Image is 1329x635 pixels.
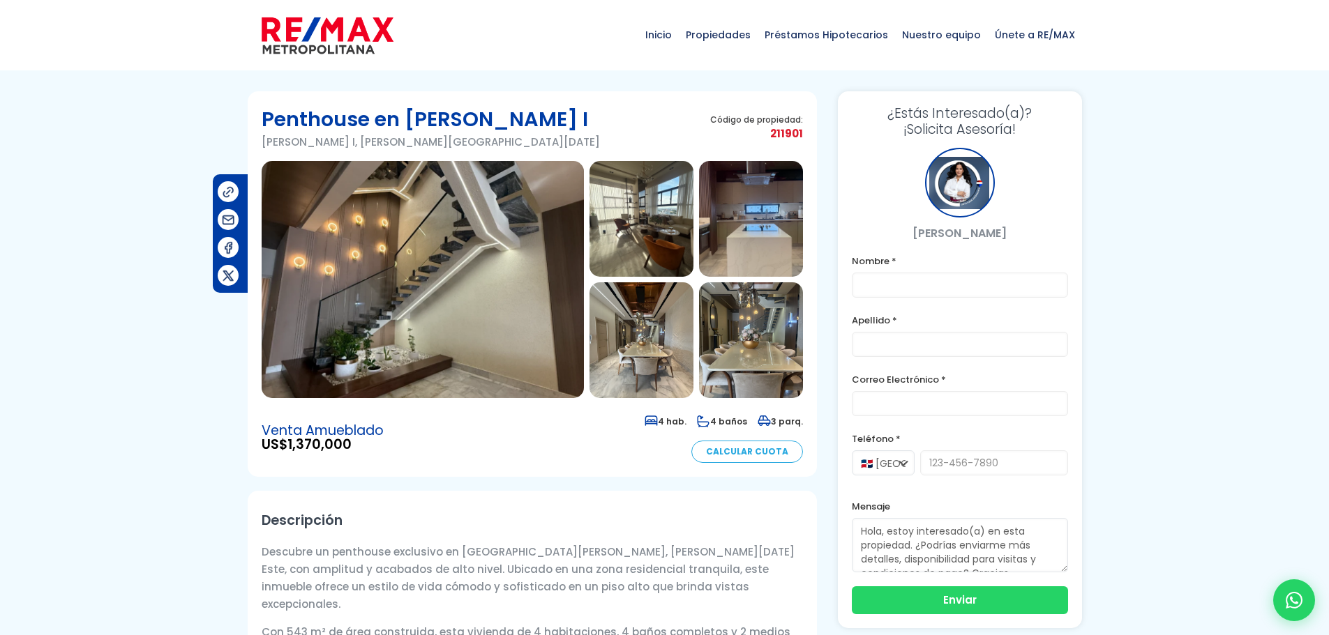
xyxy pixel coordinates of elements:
textarea: Hola, estoy interesado(a) en esta propiedad. ¿Podrías enviarme más detalles, disponibilidad para ... [852,518,1068,572]
p: [PERSON_NAME] [852,224,1068,242]
span: 211901 [710,125,803,142]
span: Propiedades [679,14,758,56]
h1: Penthouse en [PERSON_NAME] I [262,105,600,133]
p: [PERSON_NAME] I, [PERSON_NAME][GEOGRAPHIC_DATA][DATE] [262,133,600,151]
img: Compartir [221,185,236,199]
label: Teléfono * [852,430,1068,447]
span: Únete a RE/MAX [988,14,1082,56]
label: Nombre * [852,252,1068,270]
h3: ¡Solicita Asesoría! [852,105,1068,137]
label: Mensaje [852,498,1068,515]
a: Calcular Cuota [691,441,803,463]
img: Compartir [221,268,236,283]
img: Compartir [221,213,236,227]
label: Apellido * [852,312,1068,329]
span: 4 hab. [645,415,686,427]
p: Descubre un penthouse exclusivo en [GEOGRAPHIC_DATA][PERSON_NAME], [PERSON_NAME][DATE] Este, con ... [262,543,803,613]
label: Correo Electrónico * [852,371,1068,388]
span: 3 parq. [758,415,803,427]
img: Penthouse en Alma Rosa I [699,161,803,277]
button: Enviar [852,586,1068,614]
input: 123-456-7890 [920,450,1068,475]
span: Inicio [638,14,679,56]
span: Código de propiedad: [710,114,803,125]
img: Penthouse en Alma Rosa I [699,282,803,398]
span: Nuestro equipo [895,14,988,56]
img: Compartir [221,240,236,255]
span: 1,370,000 [287,435,352,454]
img: remax-metropolitana-logo [262,15,393,56]
span: ¿Estás Interesado(a)? [852,105,1068,121]
span: Préstamos Hipotecarios [758,14,895,56]
img: Penthouse en Alma Rosa I [590,161,693,277]
span: Venta Amueblado [262,424,384,438]
span: US$ [262,438,384,452]
div: Vanesa Perez [925,148,995,217]
span: 4 baños [697,415,747,427]
img: Penthouse en Alma Rosa I [262,161,584,398]
img: Penthouse en Alma Rosa I [590,282,693,398]
h2: Descripción [262,505,803,536]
